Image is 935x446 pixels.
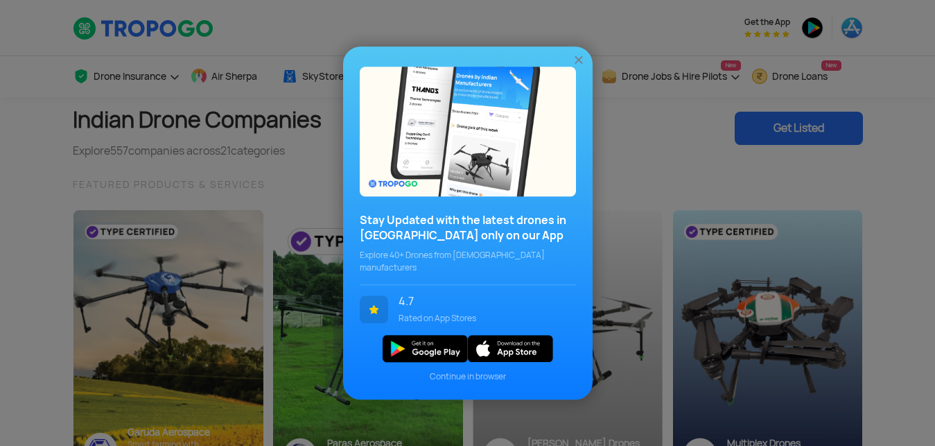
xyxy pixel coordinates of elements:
img: ic_star.svg [360,295,388,323]
span: Explore 40+ Drones from [DEMOGRAPHIC_DATA] manufacturers [360,249,576,274]
h3: Stay Updated with the latest drones in [GEOGRAPHIC_DATA] only on our App [360,213,576,243]
span: Continue in browser [360,370,576,383]
span: Rated on App Stores [399,312,566,325]
img: ios_new.svg [468,335,553,362]
img: img_playstore.png [383,335,468,362]
img: bg_popupecosystem.png [360,67,576,196]
span: 4.7 [399,295,566,308]
img: ic_close.png [572,53,586,67]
